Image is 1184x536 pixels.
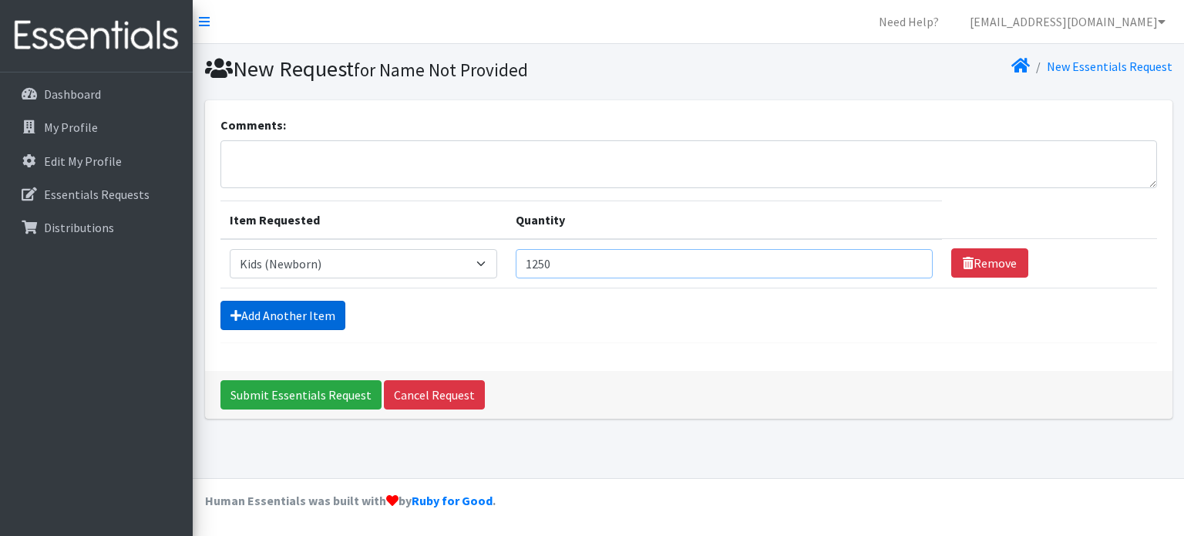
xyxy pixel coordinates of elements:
[205,56,683,83] h1: New Request
[44,86,101,102] p: Dashboard
[44,187,150,202] p: Essentials Requests
[44,220,114,235] p: Distributions
[957,6,1178,37] a: [EMAIL_ADDRESS][DOMAIN_NAME]
[6,179,187,210] a: Essentials Requests
[951,248,1028,278] a: Remove
[354,59,528,81] small: for Name Not Provided
[44,120,98,135] p: My Profile
[44,153,122,169] p: Edit My Profile
[220,301,345,330] a: Add Another Item
[412,493,493,508] a: Ruby for Good
[205,493,496,508] strong: Human Essentials was built with by .
[384,380,485,410] a: Cancel Request
[506,201,942,239] th: Quantity
[6,10,187,62] img: HumanEssentials
[6,146,187,177] a: Edit My Profile
[6,112,187,143] a: My Profile
[6,212,187,243] a: Distributions
[6,79,187,110] a: Dashboard
[220,116,286,134] label: Comments:
[1047,59,1172,74] a: New Essentials Request
[220,380,382,410] input: Submit Essentials Request
[866,6,951,37] a: Need Help?
[220,201,506,239] th: Item Requested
